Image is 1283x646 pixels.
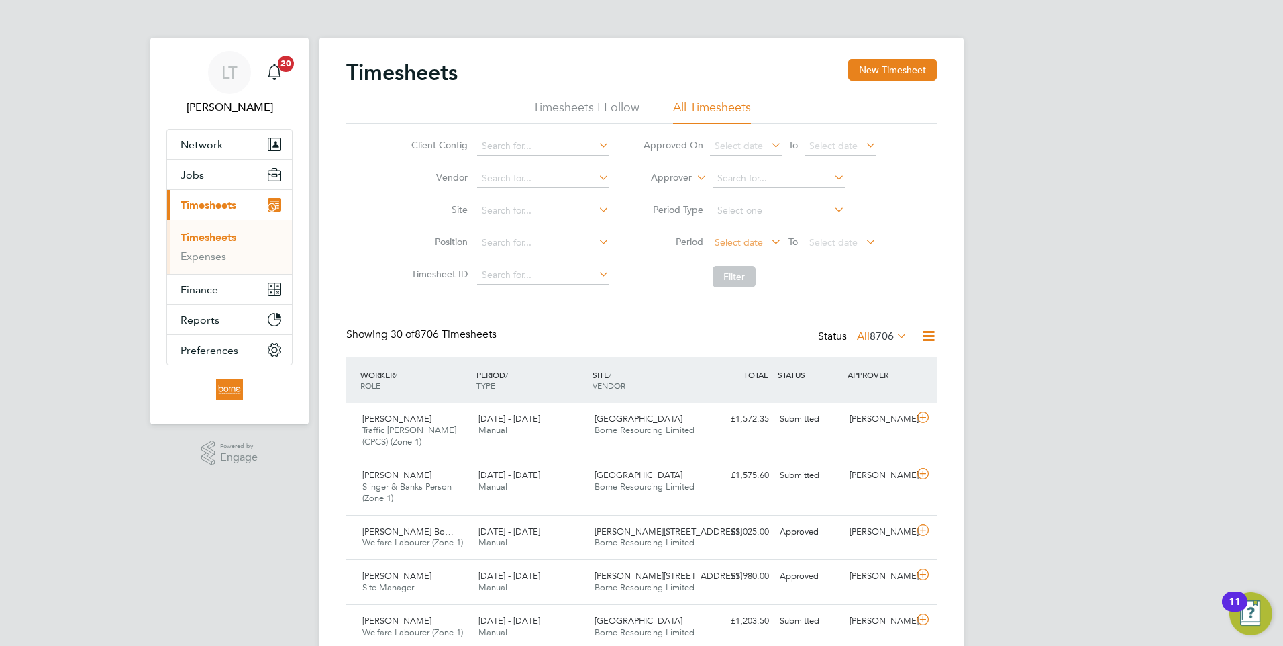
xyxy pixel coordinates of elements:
[477,169,609,188] input: Search for...
[705,565,774,588] div: £1,980.00
[477,234,609,252] input: Search for...
[362,537,463,548] span: Welfare Labourer (Zone 1)
[595,582,695,593] span: Borne Resourcing Limited
[595,615,682,627] span: [GEOGRAPHIC_DATA]
[346,328,499,342] div: Showing
[478,413,540,424] span: [DATE] - [DATE]
[784,233,802,250] span: To
[533,99,639,124] li: Timesheets I Follow
[407,268,468,280] label: Timesheet ID
[181,138,223,151] span: Network
[595,526,742,537] span: [PERSON_NAME][STREET_ADDRESS]
[713,201,845,220] input: Select one
[1229,592,1272,635] button: Open Resource Center, 11 new notifications
[844,363,914,387] div: APPROVER
[166,379,293,400] a: Go to home page
[478,615,540,627] span: [DATE] - [DATE]
[505,369,508,380] span: /
[167,160,292,189] button: Jobs
[407,171,468,183] label: Vendor
[473,363,589,398] div: PERIOD
[705,521,774,543] div: £1,025.00
[774,363,844,387] div: STATUS
[844,610,914,633] div: [PERSON_NAME]
[844,565,914,588] div: [PERSON_NAME]
[857,330,907,343] label: All
[476,380,495,391] span: TYPE
[643,236,703,248] label: Period
[477,201,609,220] input: Search for...
[478,526,540,537] span: [DATE] - [DATE]
[478,424,507,436] span: Manual
[150,38,309,424] nav: Main navigation
[278,56,294,72] span: 20
[784,136,802,154] span: To
[362,481,452,504] span: Slinger & Banks Person (Zone 1)
[848,59,937,81] button: New Timesheet
[362,570,431,582] span: [PERSON_NAME]
[818,328,910,347] div: Status
[870,330,894,343] span: 8706
[357,363,473,398] div: WORKER
[181,169,204,181] span: Jobs
[407,139,468,151] label: Client Config
[362,526,454,537] span: [PERSON_NAME] Bo…
[631,171,692,185] label: Approver
[809,236,858,248] span: Select date
[595,537,695,548] span: Borne Resourcing Limited
[595,469,682,481] span: [GEOGRAPHIC_DATA]
[774,521,844,543] div: Approved
[166,99,293,116] span: Luana Tarniceru
[391,328,497,341] span: 8706 Timesheets
[362,627,463,638] span: Welfare Labourer (Zone 1)
[220,441,258,452] span: Powered by
[643,203,703,216] label: Period Type
[407,236,468,248] label: Position
[362,413,431,424] span: [PERSON_NAME]
[362,582,414,593] span: Site Manager
[774,465,844,487] div: Submitted
[1229,602,1241,619] div: 11
[167,130,292,159] button: Network
[673,99,751,124] li: All Timesheets
[362,424,456,447] span: Traffic [PERSON_NAME] (CPCS) (Zone 1)
[705,465,774,487] div: £1,575.60
[478,481,507,492] span: Manual
[589,363,705,398] div: SITE
[166,51,293,116] a: LT[PERSON_NAME]
[221,64,238,81] span: LT
[774,565,844,588] div: Approved
[478,582,507,593] span: Manual
[346,59,458,86] h2: Timesheets
[181,199,236,212] span: Timesheets
[478,627,507,638] span: Manual
[181,231,236,244] a: Timesheets
[391,328,415,341] span: 30 of
[362,469,431,481] span: [PERSON_NAME]
[595,627,695,638] span: Borne Resourcing Limited
[181,283,218,296] span: Finance
[477,266,609,285] input: Search for...
[844,521,914,543] div: [PERSON_NAME]
[477,137,609,156] input: Search for...
[595,413,682,424] span: [GEOGRAPHIC_DATA]
[167,305,292,334] button: Reports
[360,380,380,391] span: ROLE
[713,266,756,287] button: Filter
[181,314,219,326] span: Reports
[595,424,695,436] span: Borne Resourcing Limited
[705,610,774,633] div: £1,203.50
[407,203,468,216] label: Site
[844,465,914,487] div: [PERSON_NAME]
[167,220,292,274] div: Timesheets
[478,537,507,548] span: Manual
[713,169,845,188] input: Search for...
[593,380,625,391] span: VENDOR
[715,140,763,152] span: Select date
[167,190,292,220] button: Timesheets
[362,615,431,627] span: [PERSON_NAME]
[809,140,858,152] span: Select date
[743,369,768,380] span: TOTAL
[595,481,695,492] span: Borne Resourcing Limited
[643,139,703,151] label: Approved On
